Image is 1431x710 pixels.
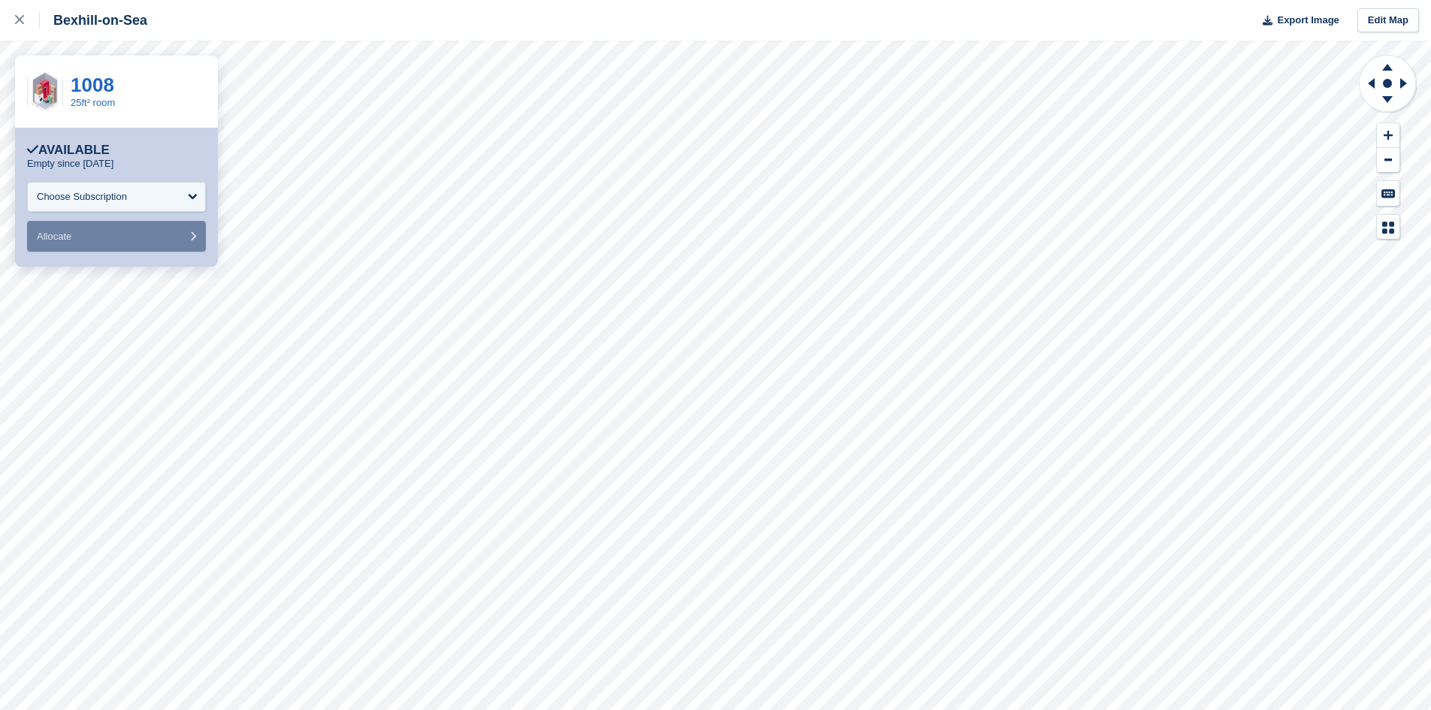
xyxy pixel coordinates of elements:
button: Export Image [1254,8,1339,33]
div: Bexhill-on-Sea [40,11,147,29]
div: Available [27,143,110,158]
a: 25ft² room [71,97,115,108]
div: Choose Subscription [37,189,127,204]
a: Edit Map [1357,8,1419,33]
img: 25FT.jpg [28,70,62,113]
button: Zoom In [1377,123,1399,148]
button: Allocate [27,221,206,252]
span: Export Image [1277,13,1339,28]
button: Map Legend [1377,215,1399,240]
button: Keyboard Shortcuts [1377,181,1399,206]
a: 1008 [71,74,114,96]
span: Allocate [37,231,71,242]
p: Empty since [DATE] [27,158,113,170]
button: Zoom Out [1377,148,1399,173]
